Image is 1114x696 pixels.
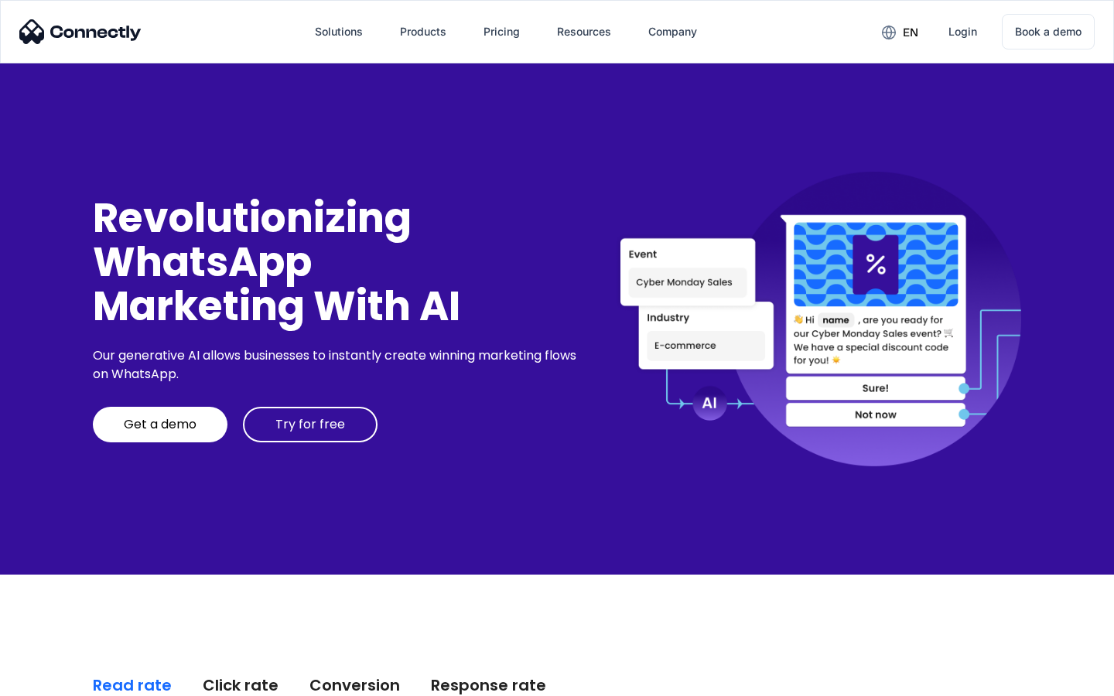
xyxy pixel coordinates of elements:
a: Get a demo [93,407,227,442]
div: en [903,22,918,43]
div: Solutions [315,21,363,43]
div: Conversion [309,674,400,696]
a: Login [936,13,989,50]
div: Try for free [275,417,345,432]
div: Click rate [203,674,278,696]
div: Resources [557,21,611,43]
div: Our generative AI allows businesses to instantly create winning marketing flows on WhatsApp. [93,346,582,384]
div: Response rate [431,674,546,696]
div: Revolutionizing WhatsApp Marketing With AI [93,196,582,329]
div: Products [400,21,446,43]
div: Get a demo [124,417,196,432]
a: Book a demo [1002,14,1095,49]
div: Pricing [484,21,520,43]
div: Login [948,21,977,43]
a: Pricing [471,13,532,50]
div: Company [648,21,697,43]
a: Try for free [243,407,378,442]
div: Read rate [93,674,172,696]
img: Connectly Logo [19,19,142,44]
